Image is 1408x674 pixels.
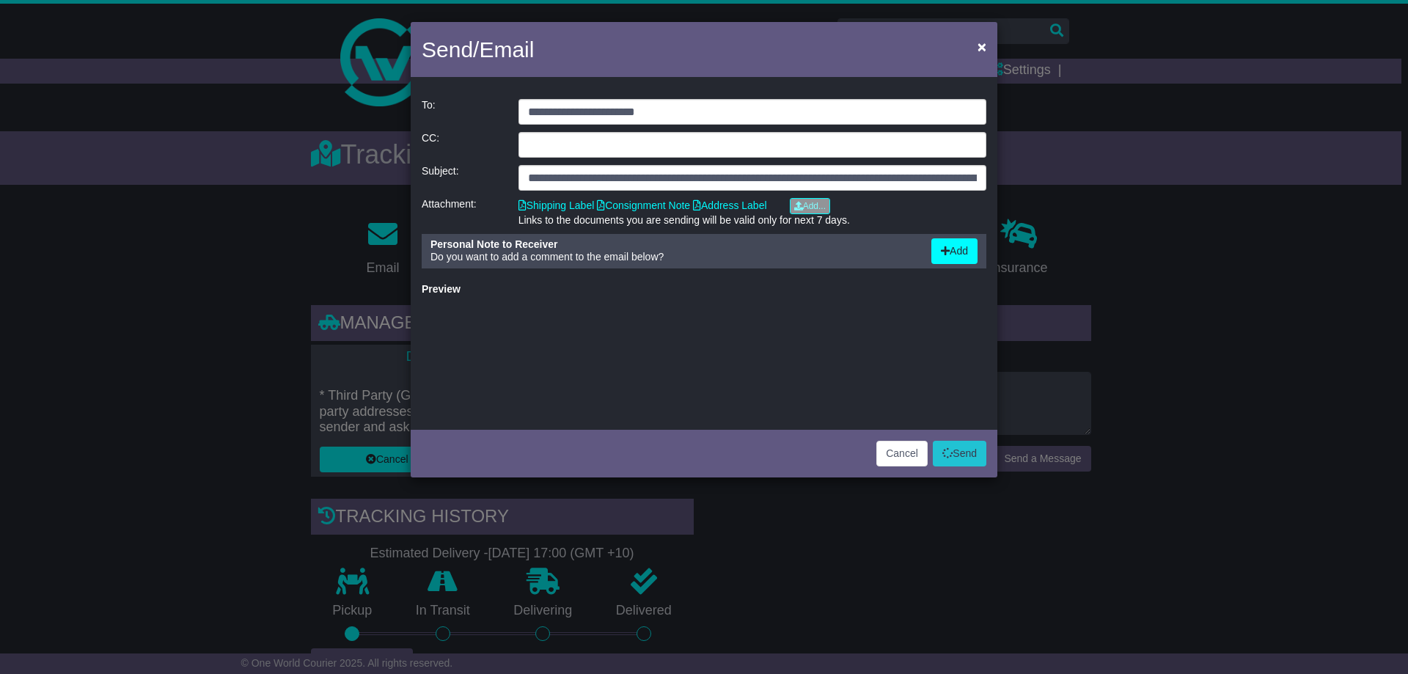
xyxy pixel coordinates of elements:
[422,283,986,296] div: Preview
[790,198,830,214] a: Add...
[978,38,986,55] span: ×
[430,238,917,251] div: Personal Note to Receiver
[518,214,986,227] div: Links to the documents you are sending will be valid only for next 7 days.
[693,199,767,211] a: Address Label
[597,199,690,211] a: Consignment Note
[414,132,511,158] div: CC:
[414,99,511,125] div: To:
[423,238,924,264] div: Do you want to add a comment to the email below?
[970,32,994,62] button: Close
[876,441,928,466] button: Cancel
[414,165,511,191] div: Subject:
[518,199,595,211] a: Shipping Label
[414,198,511,227] div: Attachment:
[422,33,534,66] h4: Send/Email
[933,441,986,466] button: Send
[931,238,978,264] button: Add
